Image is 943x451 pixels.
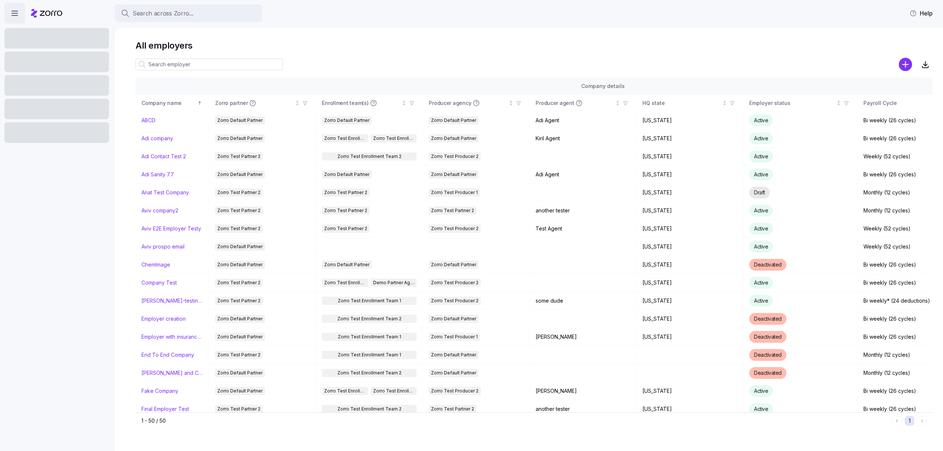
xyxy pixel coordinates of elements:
[431,369,476,377] span: Zorro Default Partner
[217,387,263,395] span: Zorro Default Partner
[530,400,637,418] td: another tester
[743,95,858,112] th: Employer statusNot sorted
[217,188,260,197] span: Zorro Test Partner 2
[754,135,768,141] span: Active
[141,135,173,142] a: Adi company
[423,95,530,112] th: Producer agencyNot sorted
[141,315,186,323] a: Employer creation
[217,315,263,323] span: Zorro Default Partner
[133,9,193,18] span: Search across Zorro...
[217,134,263,142] span: Zorro Default Partner
[754,189,765,195] span: Draft
[904,6,939,21] button: Help
[141,417,889,424] div: 1 - 50 / 50
[141,189,189,196] a: Anat Test Company
[324,116,369,124] span: Zorro Default Partner
[141,153,186,160] a: Adi Contact Test 2
[754,243,768,250] span: Active
[217,279,260,287] span: Zorro Test Partner 2
[337,405,402,413] span: Zorro Test Enrollment Team 2
[530,112,637,130] td: Adi Agent
[637,310,743,328] td: [US_STATE]
[217,261,263,269] span: Zorro Default Partner
[141,279,177,286] a: Company Test
[754,171,768,177] span: Active
[754,406,768,412] span: Active
[836,101,841,106] div: Not sorted
[337,315,402,323] span: Zorro Test Enrollment Team 2
[431,152,478,161] span: Zorro Test Producer 2
[373,134,415,142] span: Zorro Test Enrollment Team 1
[637,292,743,310] td: [US_STATE]
[431,387,478,395] span: Zorro Test Producer 2
[431,116,476,124] span: Zorro Default Partner
[530,292,637,310] td: some dude
[215,99,248,107] span: Zorro partner
[637,238,743,256] td: [US_STATE]
[136,40,933,51] h1: All employers
[637,148,743,166] td: [US_STATE]
[338,297,401,305] span: Zorro Test Enrollment Team 1
[141,351,194,359] a: End To End Company
[431,261,476,269] span: Zorro Default Partner
[324,207,367,215] span: Zorro Test Partner 2
[141,297,203,304] a: [PERSON_NAME]-testing-payroll
[917,416,927,426] button: Next page
[431,207,474,215] span: Zorro Test Partner 2
[324,387,366,395] span: Zorro Test Enrollment Team 2
[754,261,782,268] span: Deactivated
[508,101,513,106] div: Not sorted
[530,328,637,346] td: [PERSON_NAME]
[217,225,260,233] span: Zorro Test Partner 2
[530,382,637,400] td: [PERSON_NAME]
[431,405,474,413] span: Zorro Test Partner 2
[217,333,263,341] span: Zorro Default Partner
[324,170,369,179] span: Zorro Default Partner
[324,188,367,197] span: Zorro Test Partner 2
[217,369,263,377] span: Zorro Default Partner
[141,207,178,214] a: Aviv company2
[722,101,727,106] div: Not sorted
[754,207,768,214] span: Active
[431,225,478,233] span: Zorro Test Producer 2
[373,387,415,395] span: Zorro Test Enrollment Team 1
[536,99,574,107] span: Producer agent
[637,202,743,220] td: [US_STATE]
[754,316,782,322] span: Deactivated
[637,95,743,112] th: HQ stateNot sorted
[217,170,263,179] span: Zorro Default Partner
[141,171,174,178] a: Adi Sanity 7.7
[337,152,402,161] span: Zorro Test Enrollment Team 2
[141,243,185,250] a: Aviv prospo email
[637,112,743,130] td: [US_STATE]
[338,333,401,341] span: Zorro Test Enrollment Team 1
[754,334,782,340] span: Deactivated
[530,95,637,112] th: Producer agentNot sorted
[637,274,743,292] td: [US_STATE]
[642,99,721,107] div: HQ state
[530,166,637,184] td: Adi Agent
[217,405,260,413] span: Zorro Test Partner 2
[637,256,743,274] td: [US_STATE]
[141,333,203,341] a: Employer with insurance problems
[637,382,743,400] td: [US_STATE]
[136,59,283,70] input: Search employer
[431,351,476,359] span: Zorro Default Partner
[637,166,743,184] td: [US_STATE]
[637,400,743,418] td: [US_STATE]
[530,220,637,238] td: Test Agent
[754,279,768,286] span: Active
[141,387,178,395] a: Fake Company
[429,99,471,107] span: Producer agency
[136,95,209,112] th: Company nameSorted ascending
[909,9,933,18] span: Help
[637,184,743,202] td: [US_STATE]
[322,99,368,107] span: Enrollment team(s)
[217,116,263,124] span: Zorro Default Partner
[754,370,782,376] span: Deactivated
[637,130,743,148] td: [US_STATE]
[637,328,743,346] td: [US_STATE]
[141,369,203,377] a: [PERSON_NAME] and ChemImage
[754,388,768,394] span: Active
[141,261,170,268] a: ChemImage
